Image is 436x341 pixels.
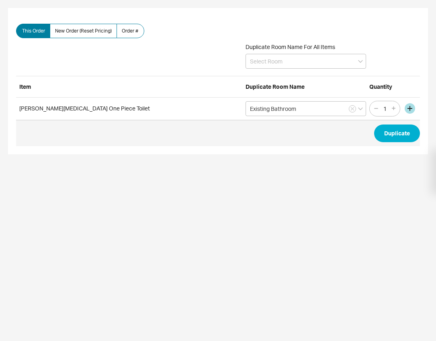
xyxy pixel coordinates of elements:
[246,54,366,69] input: Select Room
[246,101,366,116] input: Select Room
[22,28,45,34] span: This Order
[369,83,401,91] div: Quantity
[246,83,366,91] div: Duplicate Room Name
[384,129,410,138] span: Duplicate
[374,125,420,142] button: Duplicate
[358,60,363,63] svg: open menu
[19,104,242,112] div: [PERSON_NAME][MEDICAL_DATA] One Piece Toilet
[122,28,138,34] span: Order #
[358,107,363,110] svg: open menu
[55,28,112,34] span: New Order (Reset Pricing)
[246,43,335,50] span: Duplicate Room Name For All Items
[19,83,242,91] div: Item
